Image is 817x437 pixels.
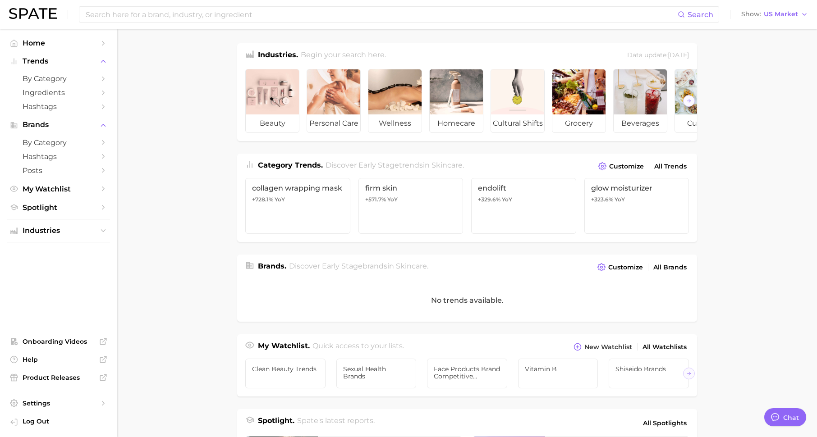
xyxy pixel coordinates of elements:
[23,39,95,47] span: Home
[258,262,286,270] span: Brands .
[23,399,95,407] span: Settings
[7,55,110,68] button: Trends
[609,359,689,388] a: Shiseido Brands
[608,264,643,271] span: Customize
[595,261,645,273] button: Customize
[245,178,350,234] a: collagen wrapping mask+728.1% YoY
[478,184,569,192] span: endolift
[741,12,761,17] span: Show
[258,415,294,431] h1: Spotlight.
[396,262,427,270] span: skincare
[584,343,632,351] span: New Watchlist
[613,69,667,133] a: beverages
[23,121,95,129] span: Brands
[764,12,798,17] span: US Market
[7,36,110,50] a: Home
[365,184,457,192] span: firm skin
[368,69,422,133] a: wellness
[246,114,299,132] span: beauty
[23,355,95,364] span: Help
[627,50,689,62] div: Data update: [DATE]
[7,136,110,150] a: by Category
[591,184,683,192] span: glow moisturizer
[23,57,95,65] span: Trends
[307,114,360,132] span: personal care
[7,335,110,348] a: Onboarding Videos
[258,341,310,353] h1: My Watchlist.
[641,415,689,431] a: All Spotlights
[7,224,110,237] button: Industries
[614,114,667,132] span: beverages
[552,69,606,133] a: grocery
[23,203,95,212] span: Spotlight
[491,114,544,132] span: cultural shifts
[326,161,464,169] span: Discover Early Stage trends in .
[609,163,644,170] span: Customize
[23,74,95,83] span: by Category
[252,184,344,192] span: collagen wrapping mask
[552,114,606,132] span: grocery
[651,261,689,273] a: All Brands
[430,114,483,132] span: homecare
[23,185,95,193] span: My Watchlist
[643,343,687,351] span: All Watchlists
[596,160,646,173] button: Customize
[683,368,695,379] button: Scroll Right
[7,150,110,164] a: Hashtags
[245,359,326,388] a: clean beauty trends
[591,196,613,203] span: +323.6%
[688,10,713,19] span: Search
[23,88,95,97] span: Ingredients
[237,279,697,322] div: No trends available.
[7,164,110,178] a: Posts
[7,86,110,100] a: Ingredients
[23,152,95,161] span: Hashtags
[289,262,428,270] span: Discover Early Stage brands in .
[7,100,110,114] a: Hashtags
[312,341,404,353] h2: Quick access to your lists.
[7,371,110,384] a: Product Releases
[434,365,500,380] span: Face products Brand Competitive Analysis
[478,196,500,203] span: +329.6%
[518,359,598,388] a: Vitamin B
[365,196,386,203] span: +571.7%
[502,196,512,203] span: YoY
[7,396,110,410] a: Settings
[7,118,110,132] button: Brands
[23,373,95,382] span: Product Releases
[301,50,386,62] h2: Begin your search here.
[9,8,57,19] img: SPATE
[252,365,319,373] span: clean beauty trends
[615,365,682,373] span: Shiseido Brands
[252,196,273,203] span: +728.1%
[571,341,634,353] button: New Watchlist
[739,9,810,20] button: ShowUS Market
[640,341,689,353] a: All Watchlists
[23,417,103,425] span: Log Out
[358,178,464,234] a: firm skin+571.7% YoY
[584,178,689,234] a: glow moisturizer+323.6% YoY
[258,161,323,169] span: Category Trends .
[652,160,689,173] a: All Trends
[643,418,687,428] span: All Spotlights
[23,166,95,175] span: Posts
[387,196,398,203] span: YoY
[23,337,95,346] span: Onboarding Videos
[683,95,695,107] button: Scroll Right
[297,415,375,431] h2: Spate's latest reports.
[245,69,299,133] a: beauty
[615,196,625,203] span: YoY
[7,353,110,366] a: Help
[23,102,95,111] span: Hashtags
[258,50,298,62] h1: Industries.
[427,359,507,388] a: Face products Brand Competitive Analysis
[525,365,592,373] span: Vitamin B
[431,161,463,169] span: skincare
[307,69,361,133] a: personal care
[654,163,687,170] span: All Trends
[7,72,110,86] a: by Category
[491,69,545,133] a: cultural shifts
[23,227,95,235] span: Industries
[368,114,422,132] span: wellness
[471,178,576,234] a: endolift+329.6% YoY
